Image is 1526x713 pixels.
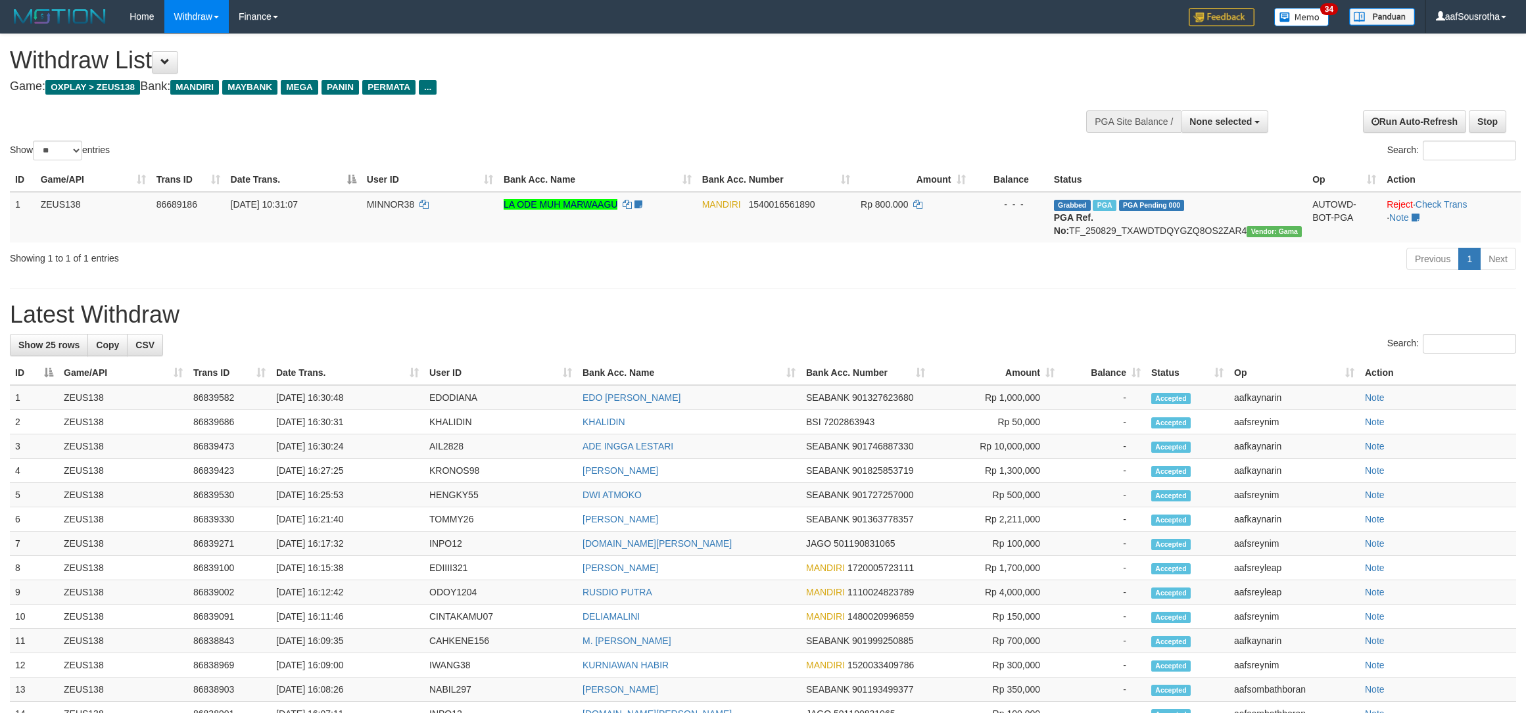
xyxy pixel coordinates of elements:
label: Search: [1387,334,1516,354]
span: MEGA [281,80,318,95]
span: Rp 800.000 [861,199,908,210]
a: RUSDIO PUTRA [583,587,652,597]
a: ADE INGGA LESTARI [583,441,673,451]
td: · · [1381,192,1521,242]
div: - - - [976,198,1043,211]
td: - [1060,605,1146,629]
td: - [1060,678,1146,702]
td: aafkaynarin [1229,629,1360,653]
td: [DATE] 16:25:53 [271,483,424,507]
td: [DATE] 16:11:46 [271,605,424,629]
td: - [1060,556,1146,580]
b: PGA Ref. No: [1054,212,1093,236]
a: KHALIDIN [583,417,625,427]
span: CSV [135,340,155,350]
th: Action [1360,361,1516,385]
td: [DATE] 16:12:42 [271,580,424,605]
td: aafsreyleap [1229,556,1360,580]
td: Rp 1,700,000 [930,556,1060,580]
img: MOTION_logo.png [10,7,110,26]
td: 9 [10,580,59,605]
td: Rp 1,000,000 [930,385,1060,410]
a: EDO [PERSON_NAME] [583,392,680,403]
td: 86839271 [188,532,271,556]
h1: Withdraw List [10,47,1004,74]
span: Accepted [1151,685,1191,696]
td: ZEUS138 [59,507,188,532]
td: 2 [10,410,59,434]
th: ID [10,168,36,192]
td: 4 [10,459,59,483]
td: ODOY1204 [424,580,577,605]
th: Game/API: activate to sort column ascending [36,168,151,192]
a: M. [PERSON_NAME] [583,635,671,646]
span: SEABANK [806,441,849,451]
a: DWI ATMOKO [583,490,642,500]
a: 1 [1458,248,1481,270]
td: AIL2828 [424,434,577,459]
td: aafsreynim [1229,605,1360,629]
a: Note [1365,538,1385,549]
td: aafsreynim [1229,532,1360,556]
span: PERMATA [362,80,416,95]
span: Copy 901727257000 to clipboard [852,490,913,500]
td: aafsombathboran [1229,678,1360,702]
h4: Game: Bank: [10,80,1004,93]
img: panduan.png [1349,8,1415,26]
td: ZEUS138 [59,483,188,507]
a: Note [1365,611,1385,622]
a: LA ODE MUH MARWAAGU [504,199,617,210]
td: [DATE] 16:30:31 [271,410,424,434]
th: Balance: activate to sort column ascending [1060,361,1146,385]
a: Note [1365,660,1385,670]
td: 86838969 [188,653,271,678]
th: Op: activate to sort column ascending [1229,361,1360,385]
img: Button%20Memo.svg [1274,8,1329,26]
td: EDODIANA [424,385,577,410]
th: Bank Acc. Name: activate to sort column ascending [498,168,697,192]
a: Note [1365,417,1385,427]
td: Rp 1,300,000 [930,459,1060,483]
a: [PERSON_NAME] [583,684,658,695]
td: INPO12 [424,532,577,556]
span: Copy 901999250885 to clipboard [852,635,913,646]
td: ZEUS138 [59,459,188,483]
td: ZEUS138 [59,605,188,629]
td: - [1060,653,1146,678]
label: Show entries [10,141,110,160]
span: Accepted [1151,539,1191,550]
img: Feedback.jpg [1189,8,1254,26]
span: SEABANK [806,465,849,476]
a: Note [1365,587,1385,597]
td: ZEUS138 [36,192,151,242]
a: DELIAMALINI [583,611,640,622]
td: [DATE] 16:15:38 [271,556,424,580]
span: None selected [1189,116,1252,127]
td: 86839530 [188,483,271,507]
span: MANDIRI [806,587,845,597]
a: Note [1365,563,1385,573]
td: 7 [10,532,59,556]
td: - [1060,507,1146,532]
th: Trans ID: activate to sort column ascending [188,361,271,385]
a: [PERSON_NAME] [583,465,658,476]
span: Copy 901193499377 to clipboard [852,684,913,695]
th: Action [1381,168,1521,192]
td: 86839423 [188,459,271,483]
th: Bank Acc. Name: activate to sort column ascending [577,361,801,385]
td: ZEUS138 [59,580,188,605]
td: 12 [10,653,59,678]
td: NABIL297 [424,678,577,702]
a: Note [1365,392,1385,403]
span: Copy 7202863943 to clipboard [823,417,874,427]
span: 86689186 [156,199,197,210]
a: Note [1365,441,1385,451]
span: Accepted [1151,466,1191,477]
a: CSV [127,334,163,356]
td: ZEUS138 [59,532,188,556]
td: Rp 50,000 [930,410,1060,434]
span: MANDIRI [170,80,219,95]
a: [DOMAIN_NAME][PERSON_NAME] [583,538,732,549]
th: Game/API: activate to sort column ascending [59,361,188,385]
td: 11 [10,629,59,653]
